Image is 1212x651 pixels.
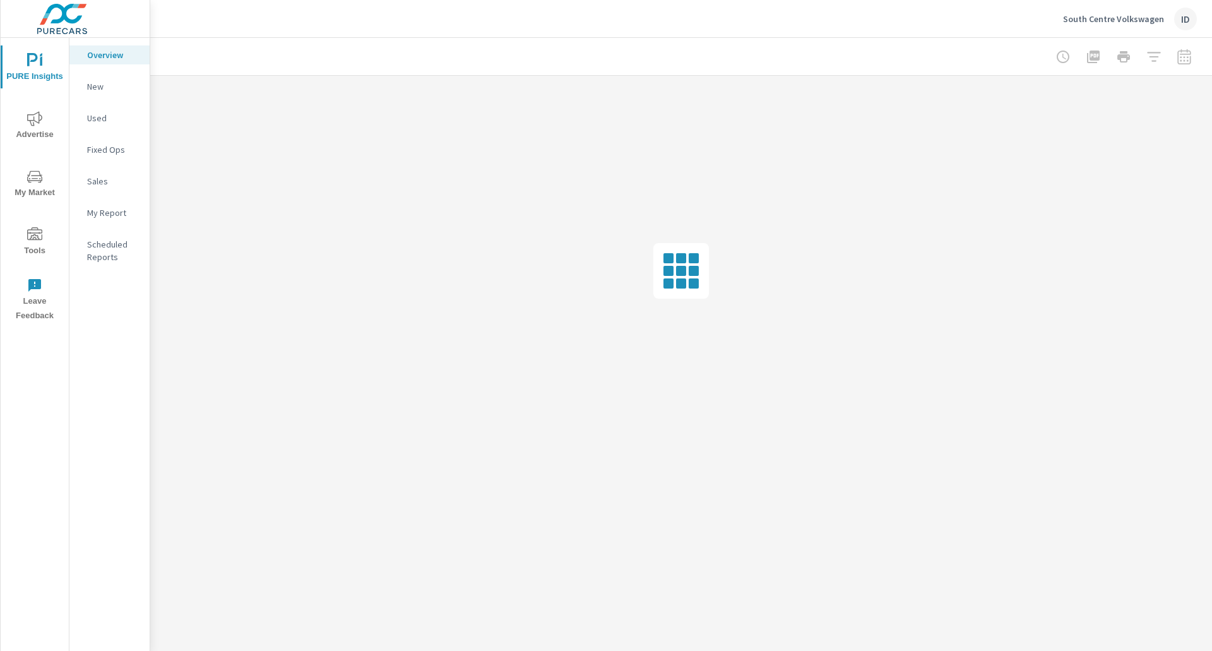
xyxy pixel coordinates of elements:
[4,53,65,84] span: PURE Insights
[1,38,69,328] div: nav menu
[69,235,150,266] div: Scheduled Reports
[69,172,150,191] div: Sales
[87,49,140,61] p: Overview
[4,169,65,200] span: My Market
[4,278,65,323] span: Leave Feedback
[87,112,140,124] p: Used
[69,77,150,96] div: New
[4,111,65,142] span: Advertise
[87,206,140,219] p: My Report
[1063,13,1164,25] p: South Centre Volkswagen
[69,109,150,128] div: Used
[87,143,140,156] p: Fixed Ops
[69,203,150,222] div: My Report
[87,175,140,188] p: Sales
[1174,8,1197,30] div: ID
[69,140,150,159] div: Fixed Ops
[87,80,140,93] p: New
[87,238,140,263] p: Scheduled Reports
[69,45,150,64] div: Overview
[4,227,65,258] span: Tools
